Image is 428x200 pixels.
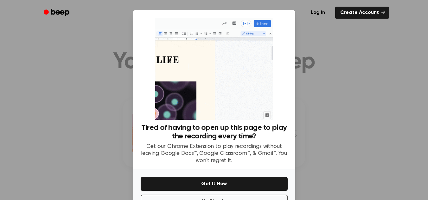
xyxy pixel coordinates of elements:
[141,124,288,141] h3: Tired of having to open up this page to play the recording every time?
[141,177,288,191] button: Get It Now
[141,143,288,165] p: Get our Chrome Extension to play recordings without leaving Google Docs™, Google Classroom™, & Gm...
[335,7,389,19] a: Create Account
[39,7,75,19] a: Beep
[155,18,273,120] img: Beep extension in action
[304,5,331,20] a: Log in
